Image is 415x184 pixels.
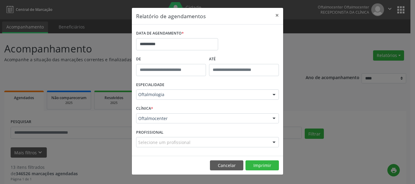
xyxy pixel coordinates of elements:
label: CLÍNICA [136,104,153,113]
span: Oftalmocenter [138,115,266,122]
button: Cancelar [210,160,243,171]
h5: Relatório de agendamentos [136,12,206,20]
span: Oftalmologia [138,92,266,98]
label: De [136,55,206,64]
label: DATA DE AGENDAMENTO [136,29,184,38]
label: PROFISSIONAL [136,128,163,137]
label: ATÉ [209,55,279,64]
button: Close [271,8,283,23]
span: Selecione um profissional [138,139,190,146]
button: Imprimir [245,160,279,171]
label: ESPECIALIDADE [136,80,164,90]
